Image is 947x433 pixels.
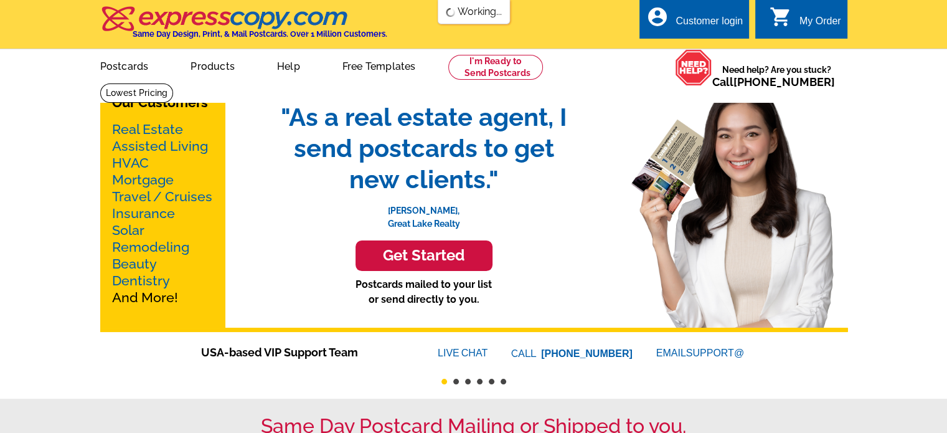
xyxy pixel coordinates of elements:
button: 2 of 6 [453,379,459,384]
a: EMAILSUPPORT@ [656,348,746,358]
p: Postcards mailed to your list or send directly to you. [268,277,580,307]
a: Mortgage [112,172,174,188]
button: 6 of 6 [501,379,506,384]
h4: Same Day Design, Print, & Mail Postcards. Over 1 Million Customers. [133,29,387,39]
a: account_circle Customer login [646,14,743,29]
span: USA-based VIP Support Team [201,344,400,361]
a: Products [171,50,255,80]
button: 4 of 6 [477,379,483,384]
a: Postcards [80,50,169,80]
h3: Get Started [371,247,477,265]
span: Call [712,75,835,88]
p: And More! [112,121,213,306]
font: SUPPORT@ [686,346,746,361]
a: Insurance [112,206,175,221]
a: Travel / Cruises [112,189,212,204]
a: HVAC [112,155,149,171]
div: Customer login [676,16,743,33]
button: 5 of 6 [489,379,494,384]
font: LIVE [438,346,461,361]
button: 1 of 6 [441,379,447,384]
a: Real Estate [112,121,183,137]
a: Beauty [112,256,157,272]
div: My Order [799,16,841,33]
iframe: LiveChat chat widget [698,143,947,433]
a: Assisted Living [112,138,208,154]
p: [PERSON_NAME], Great Lake Realty [268,195,580,231]
a: Solar [112,222,144,238]
a: [PHONE_NUMBER] [541,348,633,359]
span: "As a real estate agent, I send postcards to get new clients." [268,102,580,195]
i: account_circle [646,6,668,28]
button: 3 of 6 [465,379,471,384]
span: Need help? Are you stuck? [712,64,841,88]
a: Same Day Design, Print, & Mail Postcards. Over 1 Million Customers. [100,15,387,39]
a: LIVECHAT [438,348,488,358]
a: [PHONE_NUMBER] [733,75,835,88]
a: Remodeling [112,239,189,255]
img: loading... [445,7,455,17]
img: help [675,49,712,86]
i: shopping_cart [770,6,792,28]
a: Help [257,50,320,80]
a: shopping_cart My Order [770,14,841,29]
a: Get Started [268,240,580,271]
a: Dentistry [112,273,170,288]
font: CALL [511,346,538,361]
a: Free Templates [323,50,436,80]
